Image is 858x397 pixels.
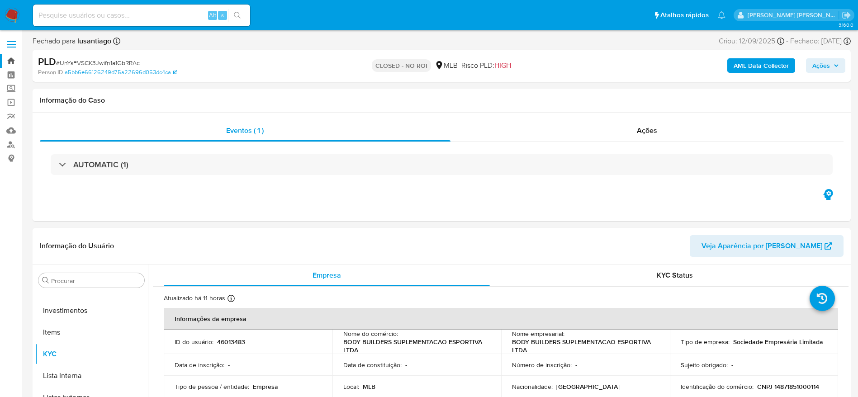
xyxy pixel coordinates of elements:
a: Sair [842,10,851,20]
span: Eventos ( 1 ) [226,125,264,136]
p: Nome do comércio : [343,330,398,338]
input: Pesquise usuários ou casos... [33,9,250,21]
p: Tipo de pessoa / entidade : [175,383,249,391]
b: Person ID [38,68,63,76]
p: Nome empresarial : [512,330,564,338]
span: Fechado para [33,36,111,46]
span: HIGH [494,60,511,71]
span: s [221,11,224,19]
p: BODY BUILDERS SUPLEMENTACAO ESPORTIVA LTDA [512,338,655,354]
p: MLB [363,383,375,391]
span: # UnYsFVSCK3Jwifn1a1GbRRAc [56,58,140,67]
b: lusantiago [76,36,111,46]
p: - [228,361,230,369]
p: BODY BUILDERS SUPLEMENTACAO ESPORTIVA LTDA [343,338,487,354]
span: Empresa [313,270,341,280]
button: Items [35,321,148,343]
p: Identificação do comércio : [681,383,754,391]
th: Informações da empresa [164,308,838,330]
button: Lista Interna [35,365,148,387]
button: AML Data Collector [727,58,795,73]
button: search-icon [228,9,246,22]
p: Sujeito obrigado : [681,361,728,369]
h1: Informação do Usuário [40,241,114,250]
p: Sociedade Empresária Limitada [733,338,823,346]
p: - [405,361,407,369]
span: Ações [637,125,657,136]
span: Risco PLD: [461,61,511,71]
b: AML Data Collector [734,58,789,73]
p: Tipo de empresa : [681,338,730,346]
p: Atualizado há 11 horas [164,294,225,302]
p: 46013483 [217,338,245,346]
span: - [786,36,788,46]
span: KYC Status [657,270,693,280]
div: Criou: 12/09/2025 [719,36,784,46]
p: Empresa [253,383,278,391]
p: lucas.santiago@mercadolivre.com [748,11,839,19]
p: [GEOGRAPHIC_DATA] [556,383,620,391]
span: Atalhos rápidos [660,10,709,20]
button: Veja Aparência por [PERSON_NAME] [690,235,844,257]
p: Data de constituição : [343,361,402,369]
button: Ações [806,58,845,73]
a: a5bb6e66126249d75a22696d053dc4ca [65,68,177,76]
span: Alt [209,11,216,19]
div: AUTOMATIC (1) [51,154,833,175]
p: Nacionalidade : [512,383,553,391]
input: Procurar [51,277,141,285]
p: - [731,361,733,369]
p: CLOSED - NO ROI [372,59,431,72]
h3: AUTOMATIC (1) [73,160,128,170]
p: Número de inscrição : [512,361,572,369]
button: KYC [35,343,148,365]
p: CNPJ 14871851000114 [757,383,819,391]
p: - [575,361,577,369]
p: ID do usuário : [175,338,213,346]
button: Investimentos [35,300,148,321]
p: Data de inscrição : [175,361,224,369]
span: Veja Aparência por [PERSON_NAME] [702,235,822,257]
span: Ações [812,58,830,73]
b: PLD [38,54,56,69]
button: Procurar [42,277,49,284]
div: MLB [435,61,458,71]
p: Local : [343,383,359,391]
div: Fechado: [DATE] [790,36,851,46]
a: Notificações [718,11,725,19]
h1: Informação do Caso [40,96,844,105]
